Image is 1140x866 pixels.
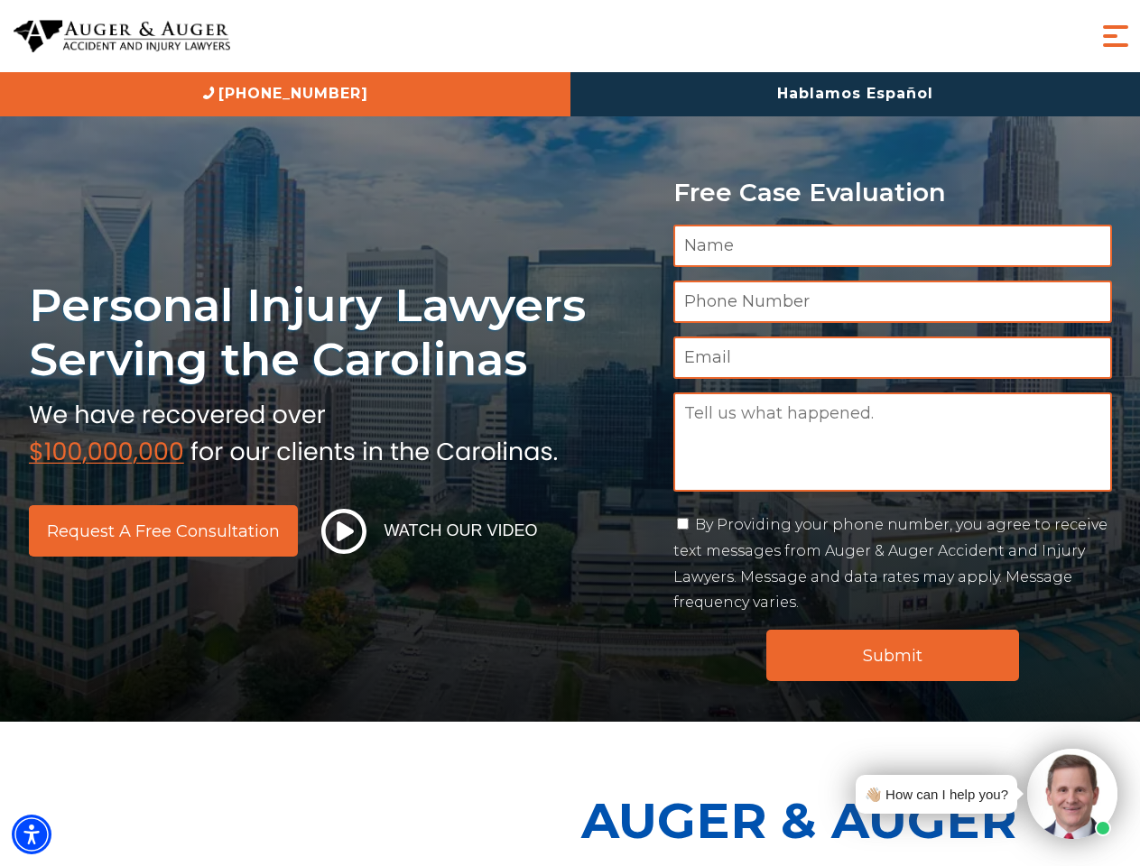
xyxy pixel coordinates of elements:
[47,523,280,539] span: Request a Free Consultation
[12,815,51,854] div: Accessibility Menu
[673,516,1108,611] label: By Providing your phone number, you agree to receive text messages from Auger & Auger Accident an...
[673,225,1112,267] input: Name
[316,508,543,555] button: Watch Our Video
[1098,18,1134,54] button: Menu
[673,179,1112,207] p: Free Case Evaluation
[29,396,558,465] img: sub text
[1027,749,1117,839] img: Intaker widget Avatar
[29,505,298,557] a: Request a Free Consultation
[14,20,230,53] img: Auger & Auger Accident and Injury Lawyers Logo
[581,776,1130,865] p: Auger & Auger
[673,336,1112,379] input: Email
[673,281,1112,323] input: Phone Number
[766,630,1019,681] input: Submit
[29,278,652,387] h1: Personal Injury Lawyers Serving the Carolinas
[865,782,1008,806] div: 👋🏼 How can I help you?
